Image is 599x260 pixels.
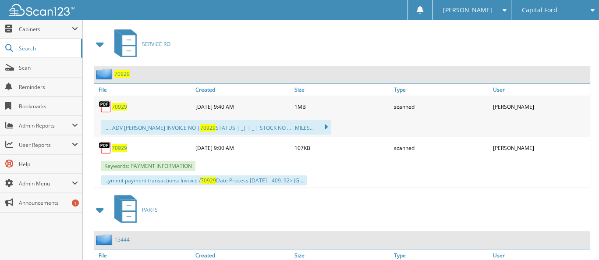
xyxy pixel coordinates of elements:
a: Created [193,84,292,96]
a: SERVICE RO [109,27,170,61]
a: Type [392,84,491,96]
a: User [491,84,590,96]
span: Admin Menu [19,180,72,187]
span: Reminders [19,83,78,91]
iframe: Chat Widget [555,218,599,260]
span: 70929 [201,177,216,184]
span: Search [19,45,77,52]
div: [DATE] 9:40 AM [193,98,292,115]
img: PDF.png [99,100,112,113]
img: PDF.png [99,141,112,154]
span: 70929 [200,124,216,132]
div: 1 [72,199,79,207]
span: Admin Reports [19,122,72,129]
div: 107KB [292,139,391,157]
a: 15444 [114,236,130,243]
div: scanned [392,98,491,115]
div: ...yment payment transactions: Invoice / Date Process [DATE] _ 409. 92> JG... [101,175,307,185]
div: [DATE] 9:00 AM [193,139,292,157]
span: User Reports [19,141,72,149]
span: PARTS [142,206,158,214]
div: ... . ADV [PERSON_NAME] INVOICE NO | STATUS | _| | _ | STOCK NO ... . MILES... [101,120,331,135]
a: Size [292,84,391,96]
img: folder2.png [96,234,114,245]
a: 70929 [112,144,127,152]
span: SERVICE RO [142,40,170,48]
span: Announcements [19,199,78,207]
img: folder2.png [96,68,114,79]
a: 70929 [114,70,130,78]
div: [PERSON_NAME] [491,98,590,115]
span: Bookmarks [19,103,78,110]
span: Capital Ford [522,7,557,13]
span: [PERSON_NAME] [443,7,492,13]
span: Keywords: PAYMENT INFORMATION [101,161,195,171]
div: [PERSON_NAME] [491,139,590,157]
div: 1MB [292,98,391,115]
span: Scan [19,64,78,71]
a: PARTS [109,192,158,227]
span: Help [19,160,78,168]
a: 70929 [112,103,127,110]
span: Cabinets [19,25,72,33]
div: scanned [392,139,491,157]
img: scan123-logo-white.svg [9,4,74,16]
a: File [94,84,193,96]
